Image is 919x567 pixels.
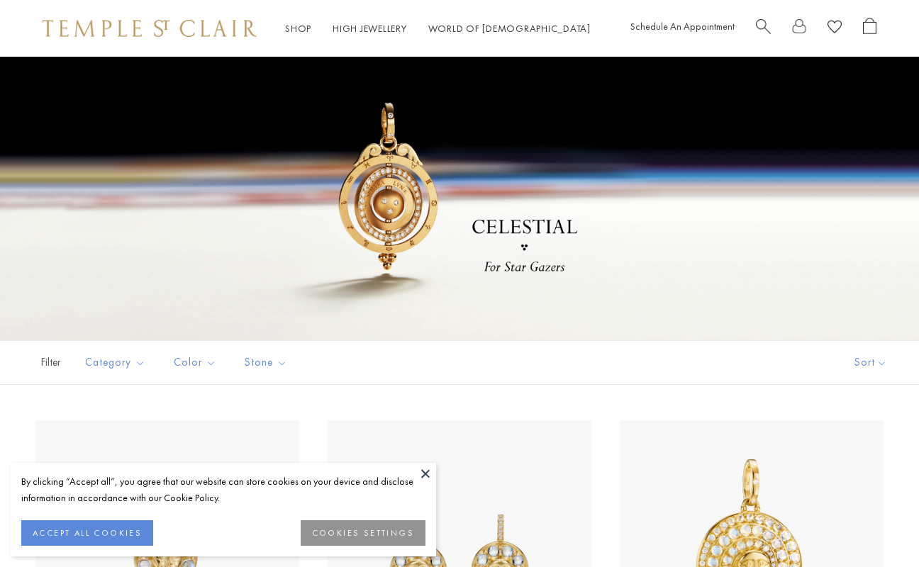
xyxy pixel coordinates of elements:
[43,20,257,37] img: Temple St. Clair
[823,341,919,384] button: Show sort by
[238,354,298,371] span: Stone
[167,354,227,371] span: Color
[163,347,227,378] button: Color
[285,20,591,38] nav: Main navigation
[78,354,156,371] span: Category
[756,18,771,40] a: Search
[301,520,425,546] button: COOKIES SETTINGS
[333,22,407,35] a: High JewelleryHigh Jewellery
[630,20,735,33] a: Schedule An Appointment
[285,22,311,35] a: ShopShop
[74,347,156,378] button: Category
[428,22,591,35] a: World of [DEMOGRAPHIC_DATA]World of [DEMOGRAPHIC_DATA]
[21,520,153,546] button: ACCEPT ALL COOKIES
[21,473,425,506] div: By clicking “Accept all”, you agree that our website can store cookies on your device and disclos...
[234,347,298,378] button: Stone
[828,18,842,40] a: View Wishlist
[863,18,876,40] a: Open Shopping Bag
